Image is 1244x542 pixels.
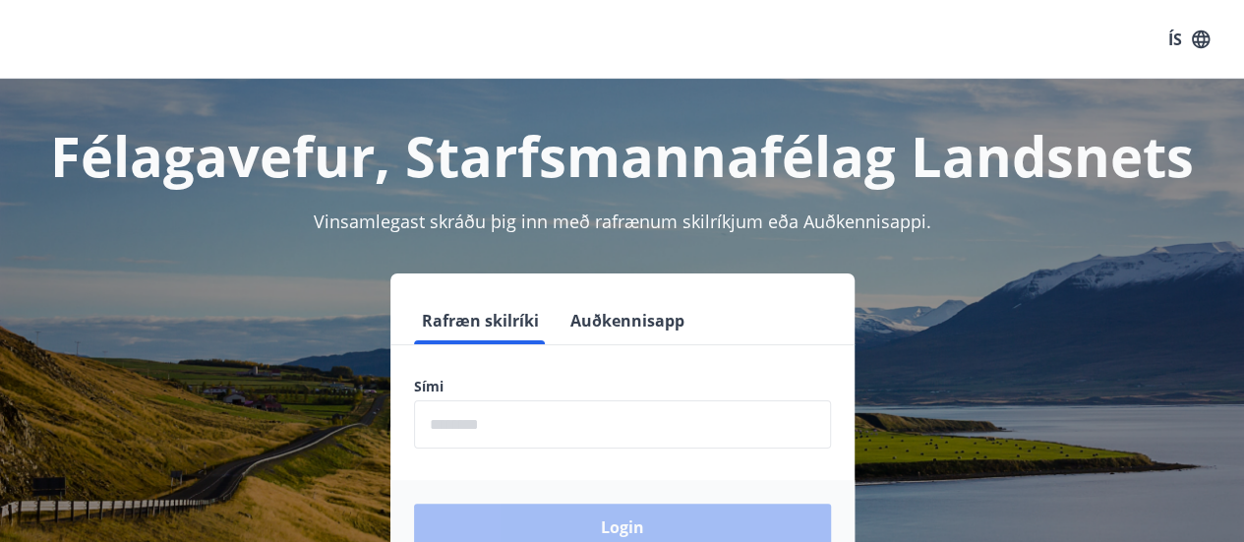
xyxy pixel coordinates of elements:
label: Sími [414,377,831,396]
h1: Félagavefur, Starfsmannafélag Landsnets [24,118,1220,193]
button: ÍS [1157,22,1220,57]
button: Auðkennisapp [563,297,692,344]
button: Rafræn skilríki [414,297,547,344]
span: Vinsamlegast skráðu þig inn með rafrænum skilríkjum eða Auðkennisappi. [314,210,931,233]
